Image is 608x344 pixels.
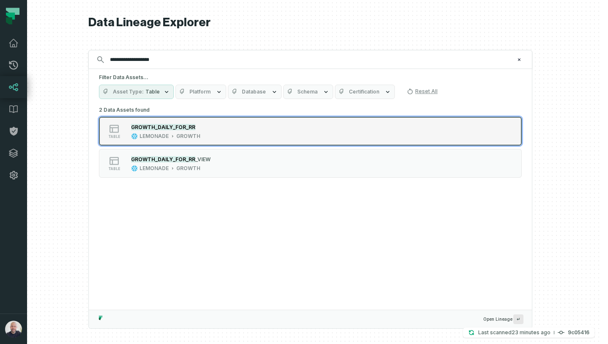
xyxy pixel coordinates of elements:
button: Clear search query [515,55,523,64]
relative-time: Oct 15, 2025, 4:44 PM GMT+3 [512,329,550,336]
span: Asset Type [113,88,144,95]
span: Platform [189,88,211,95]
button: Asset TypeTable [99,85,174,99]
div: LEMONADE [140,165,169,172]
h4: 9c05416 [568,330,589,335]
button: Schema [283,85,333,99]
h5: Filter Data Assets... [99,74,522,81]
span: Press ↵ to add a new Data Asset to the graph [513,314,523,324]
button: tableLEMONADEGROWTH [99,149,522,178]
span: Certification [349,88,379,95]
button: tableLEMONADEGROWTH [99,117,522,146]
span: table [108,167,120,171]
span: Open Lineage [483,314,523,324]
button: Database [228,85,282,99]
mark: GROWTH_DAILY_FOR_RR [131,156,195,162]
div: GROWTH [176,165,200,172]
div: LEMONADE [140,133,169,140]
div: GROWTH [176,133,200,140]
p: Last scanned [478,328,550,337]
h1: Data Lineage Explorer [88,15,532,30]
div: Suggestions [89,104,532,310]
span: table [108,135,120,139]
button: Reset All [403,85,441,98]
button: Certification [335,85,395,99]
span: Schema [297,88,318,95]
mark: GROWTH_DAILY_FOR_RR [131,124,195,130]
button: Last scanned[DATE] 4:44:45 PM9c05416 [463,327,594,338]
span: Table [145,88,160,95]
span: Database [242,88,266,95]
div: 2 Data Assets found [99,104,522,189]
span: _VIEW [195,156,211,162]
button: Platform [175,85,226,99]
img: avatar of Daniel Ochoa Bimblich [5,321,22,338]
